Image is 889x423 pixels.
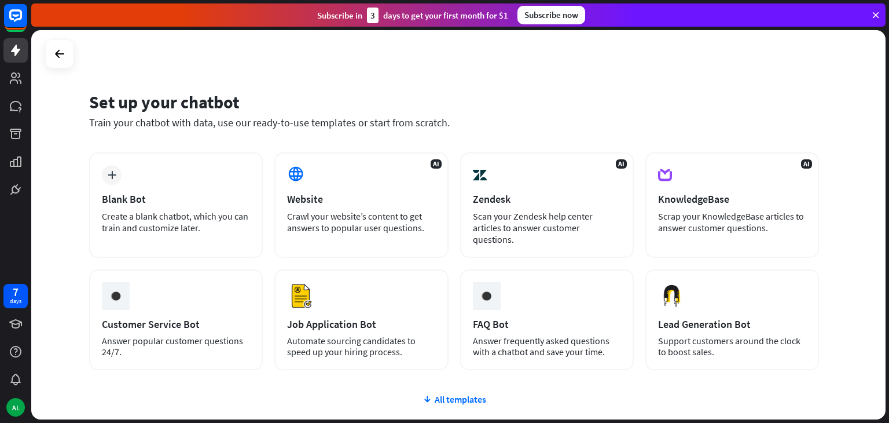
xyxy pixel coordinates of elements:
[102,192,250,206] div: Blank Bot
[801,159,812,169] span: AI
[105,285,127,307] img: ceee058c6cabd4f577f8.gif
[367,8,379,23] div: 3
[287,318,435,331] div: Job Application Bot
[658,336,806,358] div: Support customers around the clock to boost sales.
[287,210,435,234] div: Crawl your website’s content to get answers to popular user questions.
[473,192,621,206] div: Zendesk
[102,210,250,234] div: Create a blank chatbot, which you can train and customize later.
[517,6,585,24] div: Subscribe now
[102,336,250,358] div: Answer popular customer questions 24/7.
[89,116,819,129] div: Train your chatbot with data, use our ready-to-use templates or start from scratch.
[473,318,621,331] div: FAQ Bot
[6,398,25,417] div: AL
[287,192,435,206] div: Website
[658,318,806,331] div: Lead Generation Bot
[13,287,19,297] div: 7
[102,318,250,331] div: Customer Service Bot
[89,393,819,405] div: All templates
[10,297,21,305] div: days
[3,284,28,308] a: 7 days
[473,336,621,358] div: Answer frequently asked questions with a chatbot and save your time.
[431,159,442,169] span: AI
[616,159,627,169] span: AI
[658,192,806,206] div: KnowledgeBase
[89,91,819,113] div: Set up your chatbot
[475,285,497,307] img: ceee058c6cabd4f577f8.gif
[287,336,435,358] div: Automate sourcing candidates to speed up your hiring process.
[108,171,116,179] i: plus
[317,8,508,23] div: Subscribe in days to get your first month for $1
[658,210,806,234] div: Scrap your KnowledgeBase articles to answer customer questions.
[473,210,621,245] div: Scan your Zendesk help center articles to answer customer questions.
